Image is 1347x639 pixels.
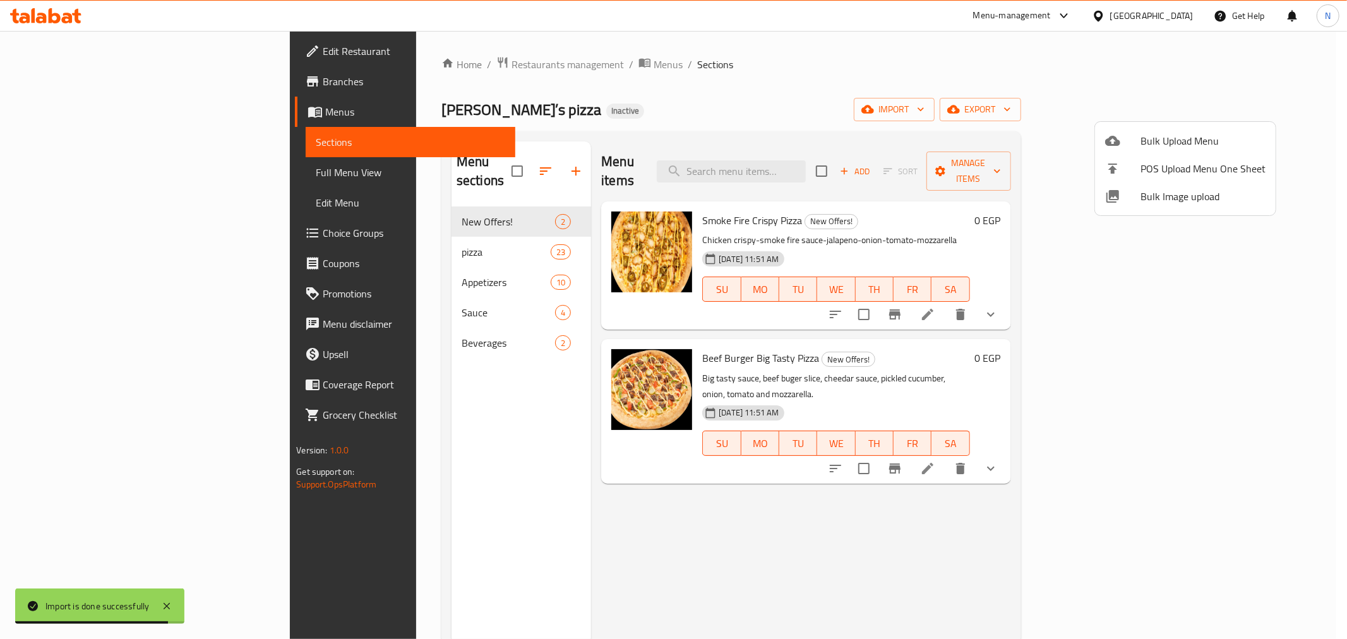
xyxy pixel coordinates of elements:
span: POS Upload Menu One Sheet [1140,161,1266,176]
div: Import is done successfully [45,599,149,613]
span: Bulk Upload Menu [1140,133,1266,148]
span: Bulk Image upload [1140,189,1266,204]
li: Upload bulk menu [1095,127,1276,155]
li: POS Upload Menu One Sheet [1095,155,1276,182]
